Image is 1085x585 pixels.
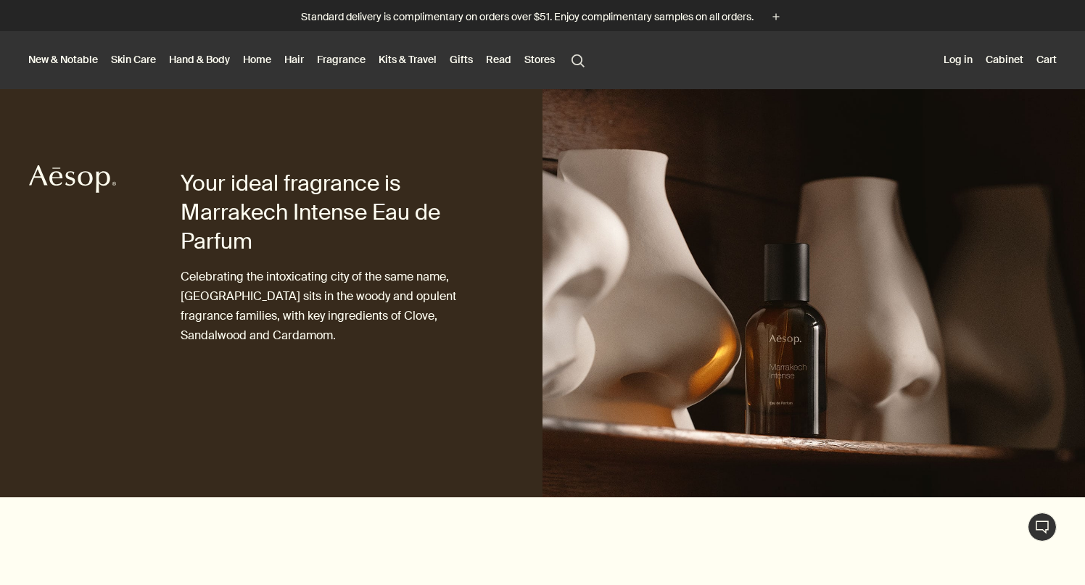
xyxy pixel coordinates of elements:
h1: Your ideal fragrance is Marrakech Intense Eau de Parfum [181,169,484,256]
nav: primary [25,31,591,89]
button: Cart [1034,50,1060,69]
a: Home [240,50,274,69]
p: Standard delivery is complimentary on orders over $51. Enjoy complimentary samples on all orders. [301,9,754,25]
p: Celebrating the intoxicating city of the same name, [GEOGRAPHIC_DATA] sits in the woody and opule... [181,267,484,346]
a: Read [483,50,514,69]
button: Standard delivery is complimentary on orders over $51. Enjoy complimentary samples on all orders. [301,9,784,25]
a: Hand & Body [166,50,233,69]
svg: Aesop [29,165,116,194]
a: Skin Care [108,50,159,69]
button: Log in [941,50,975,69]
a: Cabinet [983,50,1026,69]
button: New & Notable [25,50,101,69]
a: Aesop [25,161,120,201]
img: Aesop marrakech EDP in amber bottle placed next to nose sculptures [542,89,1085,497]
a: Kits & Travel [376,50,440,69]
nav: supplementary [941,31,1060,89]
button: Open search [565,46,591,73]
a: Gifts [447,50,476,69]
button: Stores [521,50,558,69]
a: Hair [281,50,307,69]
a: Fragrance [314,50,368,69]
button: Live Assistance [1028,513,1057,542]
